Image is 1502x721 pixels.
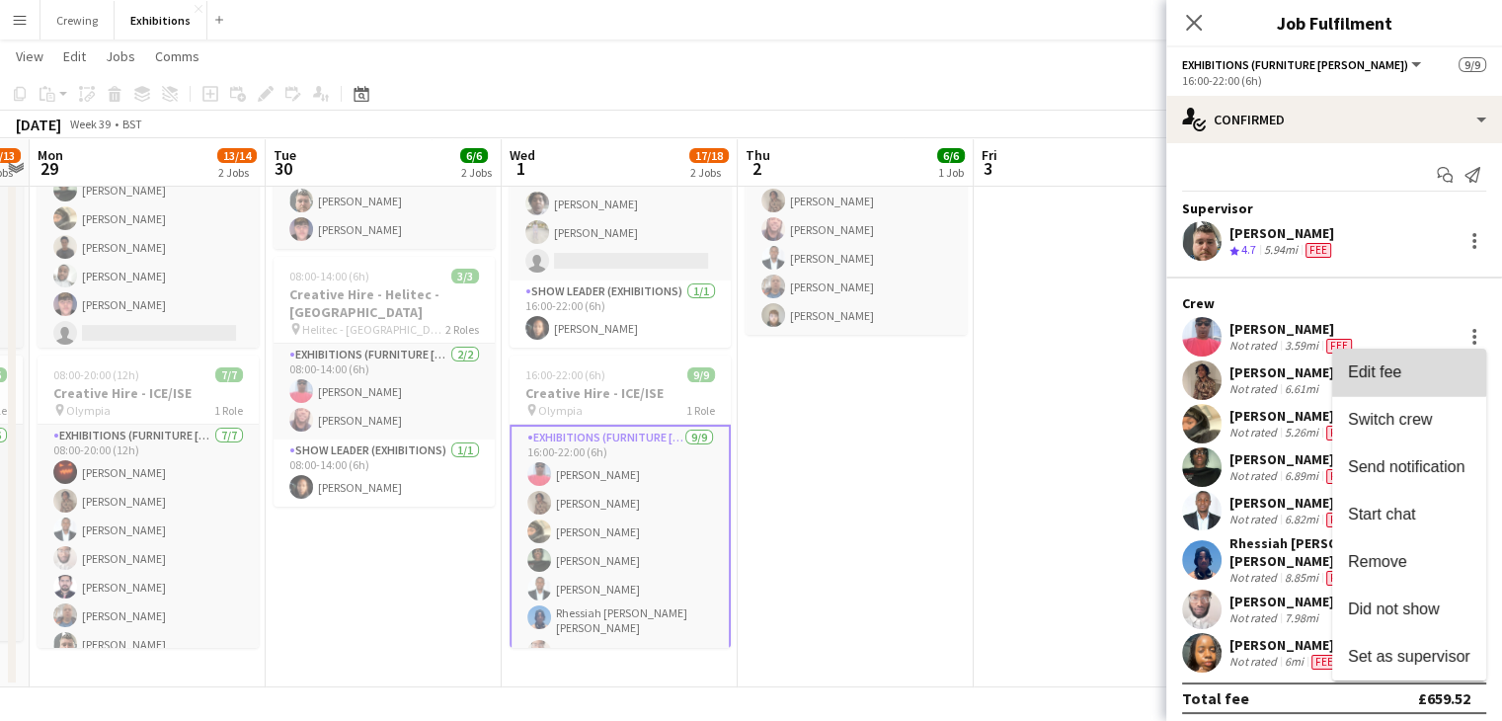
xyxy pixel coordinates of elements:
[1348,553,1407,570] span: Remove
[1332,443,1486,491] button: Send notification
[1348,458,1464,475] span: Send notification
[1332,396,1486,443] button: Switch crew
[1348,506,1415,522] span: Start chat
[1348,601,1440,617] span: Did not show
[1332,349,1486,396] button: Edit fee
[1332,491,1486,538] button: Start chat
[1332,633,1486,681] button: Set as supervisor
[1348,411,1432,428] span: Switch crew
[1348,648,1470,665] span: Set as supervisor
[1332,538,1486,586] button: Remove
[1332,586,1486,633] button: Did not show
[1348,363,1401,380] span: Edit fee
